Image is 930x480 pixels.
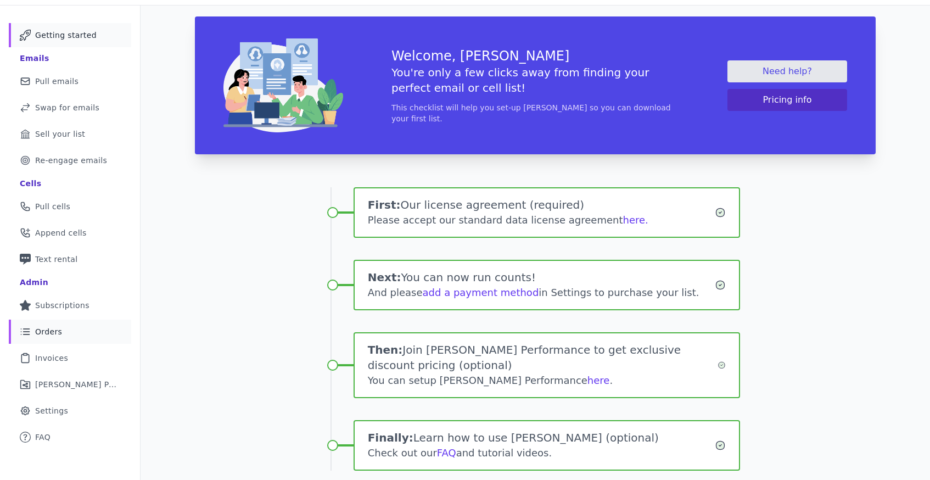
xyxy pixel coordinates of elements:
[9,247,131,271] a: Text rental
[727,89,847,111] button: Pricing info
[368,197,715,213] h1: Our license agreement (required)
[727,60,847,82] a: Need help?
[35,201,70,212] span: Pull cells
[587,375,610,386] a: here
[368,343,403,356] span: Then:
[35,30,97,41] span: Getting started
[35,76,79,87] span: Pull emails
[35,129,85,139] span: Sell your list
[223,38,343,132] img: img
[35,405,68,416] span: Settings
[9,221,131,245] a: Append cells
[9,320,131,344] a: Orders
[20,53,49,64] div: Emails
[9,69,131,93] a: Pull emails
[391,47,679,65] h3: Welcome, [PERSON_NAME]
[35,326,62,337] span: Orders
[9,425,131,449] a: FAQ
[20,178,41,189] div: Cells
[9,122,131,146] a: Sell your list
[368,430,715,445] h1: Learn how to use [PERSON_NAME] (optional)
[9,399,131,423] a: Settings
[20,277,48,288] div: Admin
[35,254,78,265] span: Text rental
[35,379,118,390] span: [PERSON_NAME] Performance
[368,285,715,300] div: And please in Settings to purchase your list.
[423,287,539,298] a: add a payment method
[368,445,715,461] div: Check out our and tutorial videos.
[368,271,401,284] span: Next:
[35,155,107,166] span: Re-engage emails
[368,431,413,444] span: Finally:
[35,432,51,443] span: FAQ
[35,227,87,238] span: Append cells
[35,353,68,364] span: Invoices
[9,372,131,397] a: [PERSON_NAME] Performance
[391,65,679,96] h5: You're only a few clicks away from finding your perfect email or cell list!
[9,23,131,47] a: Getting started
[9,148,131,172] a: Re-engage emails
[9,346,131,370] a: Invoices
[368,213,715,228] div: Please accept our standard data license agreement
[437,447,456,459] a: FAQ
[391,102,679,124] p: This checklist will help you set-up [PERSON_NAME] so you can download your first list.
[9,96,131,120] a: Swap for emails
[9,194,131,219] a: Pull cells
[35,300,89,311] span: Subscriptions
[368,342,718,373] h1: Join [PERSON_NAME] Performance to get exclusive discount pricing (optional)
[368,198,401,211] span: First:
[35,102,99,113] span: Swap for emails
[368,373,718,388] div: You can setup [PERSON_NAME] Performance .
[368,270,715,285] h1: You can now run counts!
[9,293,131,317] a: Subscriptions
